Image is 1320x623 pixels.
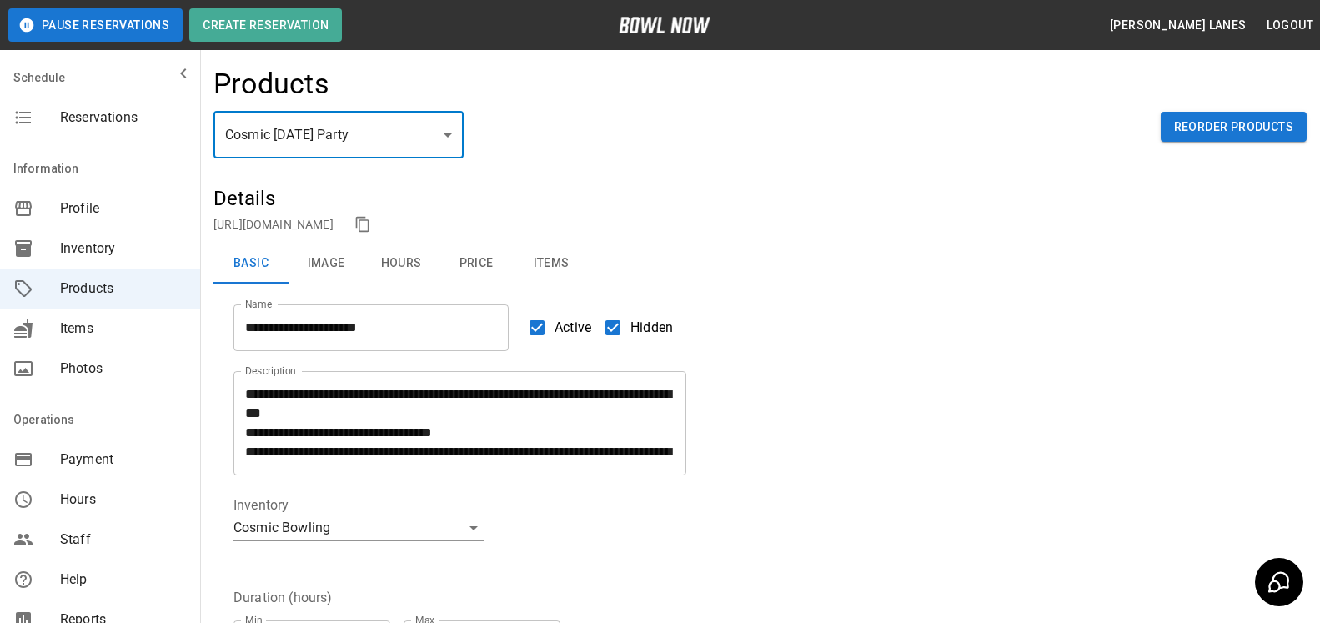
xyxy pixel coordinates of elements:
[1161,112,1307,143] button: Reorder Products
[60,359,187,379] span: Photos
[439,244,514,284] button: Price
[289,244,364,284] button: Image
[364,244,439,284] button: Hours
[555,318,591,338] span: Active
[619,17,710,33] img: logo
[8,8,183,42] button: Pause Reservations
[213,185,942,212] h5: Details
[233,495,289,515] legend: Inventory
[233,515,484,541] div: Cosmic Bowling
[213,244,289,284] button: Basic
[60,239,187,259] span: Inventory
[213,244,942,284] div: basic tabs example
[60,490,187,510] span: Hours
[1260,10,1320,41] button: Logout
[60,530,187,550] span: Staff
[350,212,375,237] button: copy link
[189,8,342,42] button: Create Reservation
[514,244,589,284] button: Items
[213,218,334,231] a: [URL][DOMAIN_NAME]
[1103,10,1253,41] button: [PERSON_NAME] Lanes
[233,588,332,607] legend: Duration (hours)
[60,198,187,219] span: Profile
[60,279,187,299] span: Products
[60,450,187,470] span: Payment
[213,112,464,158] div: Cosmic [DATE] Party
[595,310,673,345] label: Hidden products will not be visible to customers. You can still create and use them for bookings.
[60,108,187,128] span: Reservations
[213,67,329,102] h4: Products
[60,319,187,339] span: Items
[630,318,673,338] span: Hidden
[60,570,187,590] span: Help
